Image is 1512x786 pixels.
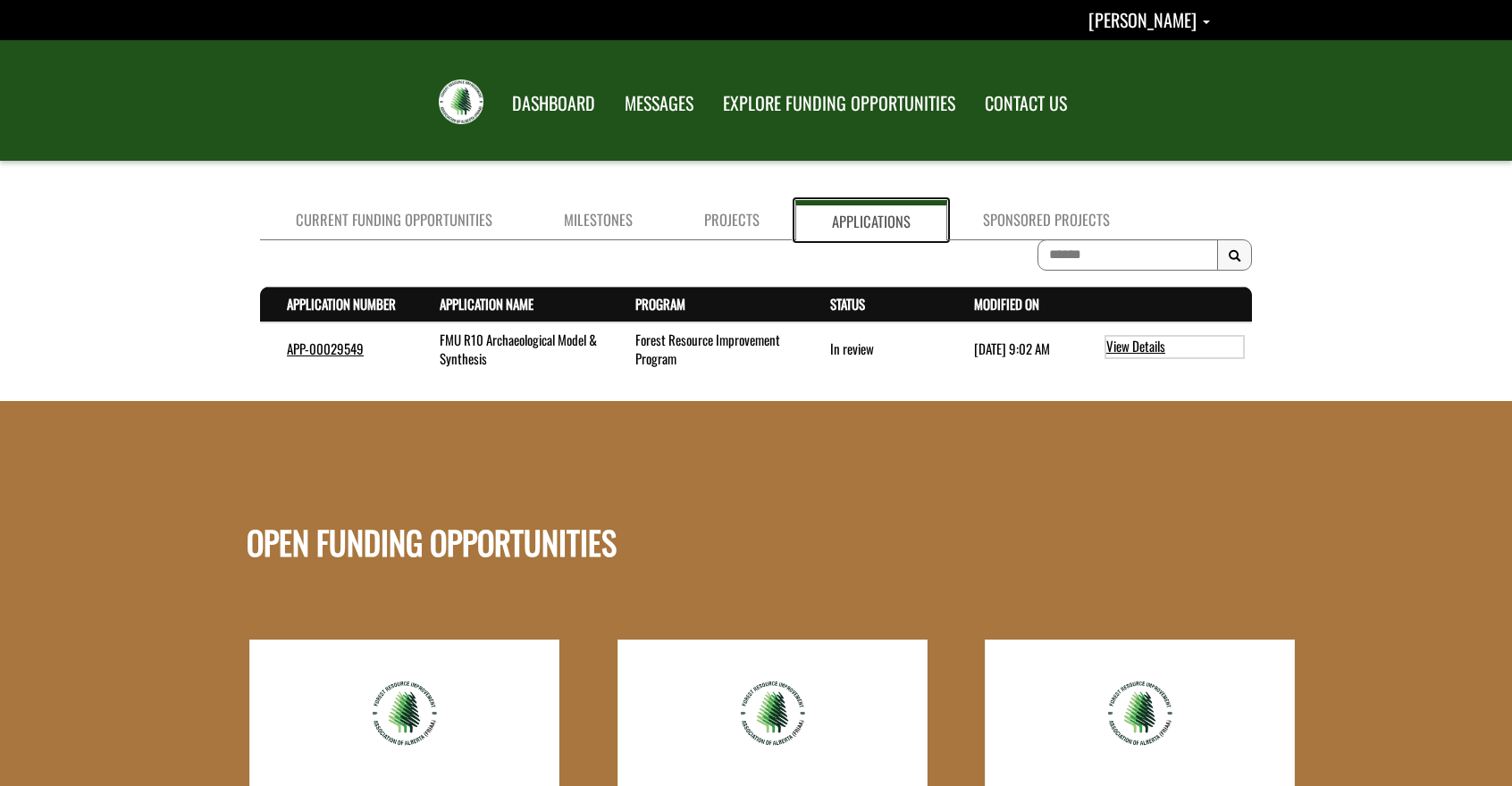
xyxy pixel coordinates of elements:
a: EXPLORE FUNDING OPPORTUNITIES [710,81,969,126]
a: Current Funding Opportunities [260,200,528,240]
nav: Main Navigation [496,76,1080,126]
time: [DATE] 9:02 AM [974,339,1050,358]
a: APP-00029549 [287,339,364,358]
a: Milestones [528,200,668,240]
button: Search Results [1217,239,1252,272]
td: In review [803,322,948,376]
a: Application Name [440,294,533,314]
a: Sponsored Projects [947,200,1146,240]
a: Application Number [287,294,396,314]
a: DASHBOARD [499,81,609,126]
a: Projects [668,200,795,240]
a: Corey Cookson [1088,6,1210,33]
td: APP-00029549 [260,322,413,376]
td: action menu [1075,322,1252,376]
a: CONTACT US [971,81,1080,126]
a: Modified On [974,294,1039,314]
a: Applications [795,200,947,240]
img: friaa-logo.png [739,680,806,747]
a: Status [830,294,865,314]
img: friaa-logo.png [371,680,438,747]
span: [PERSON_NAME] [1088,6,1197,33]
a: View details [1105,335,1245,358]
input: To search on partial text, use the asterisk (*) wildcard character. [1037,239,1218,271]
img: friaa-logo.png [1106,680,1173,747]
td: Forest Resource Improvement Program [609,322,803,376]
a: MESSAGES [611,81,707,126]
td: 8/13/2025 9:02 AM [947,322,1075,376]
h1: OPEN FUNDING OPPORTUNITIES [247,420,617,559]
th: Actions [1075,288,1252,322]
a: Program [635,294,685,314]
td: FMU R10 Archaeological Model & Synthesis [413,322,609,376]
img: FRIAA Submissions Portal [439,79,483,124]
